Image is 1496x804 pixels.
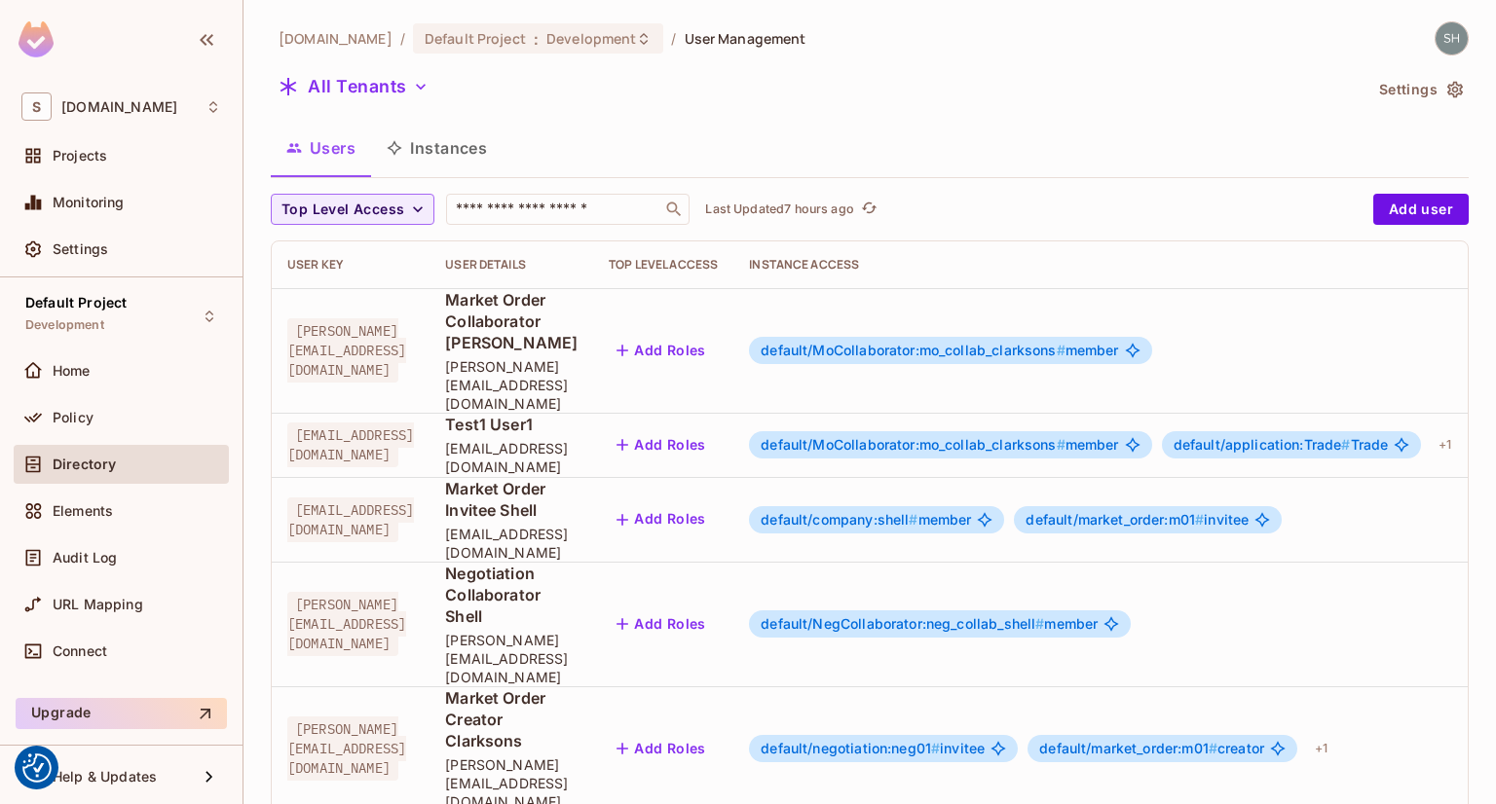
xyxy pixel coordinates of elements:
[400,29,405,48] li: /
[1436,22,1468,55] img: shyamalan.chemmery@testshipping.com
[445,525,578,562] span: [EMAIL_ADDRESS][DOMAIN_NAME]
[705,201,853,217] p: Last Updated 7 hours ago
[761,437,1118,453] span: member
[761,343,1118,358] span: member
[609,257,718,273] div: Top Level Access
[761,741,985,756] span: invitee
[609,733,714,764] button: Add Roles
[271,194,434,225] button: Top Level Access
[21,92,52,121] span: S
[609,335,714,366] button: Add Roles
[287,497,414,542] span: [EMAIL_ADDRESS][DOMAIN_NAME]
[533,31,540,47] span: :
[1307,733,1335,764] div: + 1
[609,608,714,640] button: Add Roles
[1371,74,1469,105] button: Settings
[761,615,1044,632] span: default/NegCollaborator:neg_collab_shell
[1341,436,1350,453] span: #
[53,195,125,210] span: Monitoring
[279,29,393,48] span: the active workspace
[931,740,940,756] span: #
[761,740,940,756] span: default/negotiation:neg01
[53,457,116,472] span: Directory
[445,357,578,413] span: [PERSON_NAME][EMAIL_ADDRESS][DOMAIN_NAME]
[287,716,406,781] span: [PERSON_NAME][EMAIL_ADDRESS][DOMAIN_NAME]
[287,257,414,273] div: User Key
[53,769,157,785] span: Help & Updates
[445,563,578,627] span: Negotiation Collaborator Shell
[858,198,881,221] button: refresh
[546,29,636,48] span: Development
[22,753,52,783] img: Revisit consent button
[1209,740,1217,756] span: #
[53,503,113,519] span: Elements
[761,616,1098,632] span: member
[53,550,117,566] span: Audit Log
[445,289,578,353] span: Market Order Collaborator [PERSON_NAME]
[53,643,107,659] span: Connect
[861,200,878,219] span: refresh
[445,439,578,476] span: [EMAIL_ADDRESS][DOMAIN_NAME]
[25,317,104,333] span: Development
[371,124,503,172] button: Instances
[909,511,917,528] span: #
[1026,511,1204,528] span: default/market_order:m01
[761,512,971,528] span: member
[1057,342,1066,358] span: #
[671,29,676,48] li: /
[425,29,526,48] span: Default Project
[1431,429,1459,460] div: + 1
[761,436,1065,453] span: default/MoCollaborator:mo_collab_clarksons
[53,363,91,379] span: Home
[61,99,177,115] span: Workspace: sea.live
[445,478,578,521] span: Market Order Invitee Shell
[22,753,52,783] button: Consent Preferences
[445,631,578,686] span: [PERSON_NAME][EMAIL_ADDRESS][DOMAIN_NAME]
[761,511,917,528] span: default/company:shell
[1039,741,1264,756] span: creator
[287,318,406,383] span: [PERSON_NAME][EMAIL_ADDRESS][DOMAIN_NAME]
[25,295,127,311] span: Default Project
[1174,437,1389,453] span: Trade
[609,504,714,535] button: Add Roles
[271,124,371,172] button: Users
[53,148,107,164] span: Projects
[287,422,414,467] span: [EMAIL_ADDRESS][DOMAIN_NAME]
[287,592,406,656] span: [PERSON_NAME][EMAIL_ADDRESS][DOMAIN_NAME]
[16,698,227,729] button: Upgrade
[685,29,806,48] span: User Management
[53,410,93,425] span: Policy
[1373,194,1469,225] button: Add user
[1174,436,1351,453] span: default/application:Trade
[53,241,108,257] span: Settings
[445,257,578,273] div: User Details
[854,198,881,221] span: Click to refresh data
[53,597,143,612] span: URL Mapping
[1035,615,1044,632] span: #
[1195,511,1204,528] span: #
[19,21,54,57] img: SReyMgAAAABJRU5ErkJggg==
[761,342,1065,358] span: default/MoCollaborator:mo_collab_clarksons
[445,687,578,751] span: Market Order Creator Clarksons
[1057,436,1066,453] span: #
[271,71,436,102] button: All Tenants
[749,257,1493,273] div: Instance Access
[609,429,714,460] button: Add Roles
[445,414,578,435] span: Test1 User1
[1039,740,1217,756] span: default/market_order:m01
[1026,512,1249,528] span: invitee
[281,198,404,222] span: Top Level Access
